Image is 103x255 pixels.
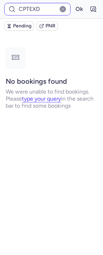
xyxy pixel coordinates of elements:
span: Pending [13,23,31,29]
button: Pending [4,21,34,31]
p: We were unable to find bookings. [6,88,97,95]
input: PNR Reference [4,3,71,15]
button: type your query [22,96,61,102]
button: Ok [73,4,85,15]
button: PNR [37,21,58,31]
strong: No bookings found [6,77,67,85]
span: PNR [46,23,55,29]
p: Please in the search bar to find some bookings [6,95,97,109]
